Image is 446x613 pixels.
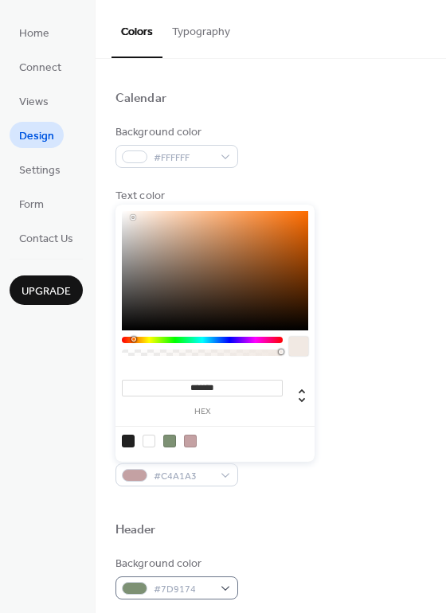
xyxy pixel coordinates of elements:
[115,124,235,141] div: Background color
[10,275,83,305] button: Upgrade
[115,556,235,572] div: Background color
[154,581,213,598] span: #7D9174
[10,19,59,45] a: Home
[10,53,71,80] a: Connect
[163,435,176,447] div: rgb(125, 145, 116)
[115,522,156,539] div: Header
[154,150,213,166] span: #FFFFFF
[122,408,283,416] label: hex
[184,435,197,447] div: rgb(196, 161, 163)
[19,197,44,213] span: Form
[19,128,54,145] span: Design
[22,283,71,300] span: Upgrade
[19,25,49,42] span: Home
[10,122,64,148] a: Design
[10,225,83,251] a: Contact Us
[122,435,135,447] div: rgb(33, 33, 33)
[19,231,73,248] span: Contact Us
[115,91,166,107] div: Calendar
[154,468,213,485] span: #C4A1A3
[19,60,61,76] span: Connect
[143,435,155,447] div: rgb(255, 255, 255)
[10,88,58,114] a: Views
[19,162,61,179] span: Settings
[19,94,49,111] span: Views
[10,156,70,182] a: Settings
[115,188,235,205] div: Text color
[10,190,53,217] a: Form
